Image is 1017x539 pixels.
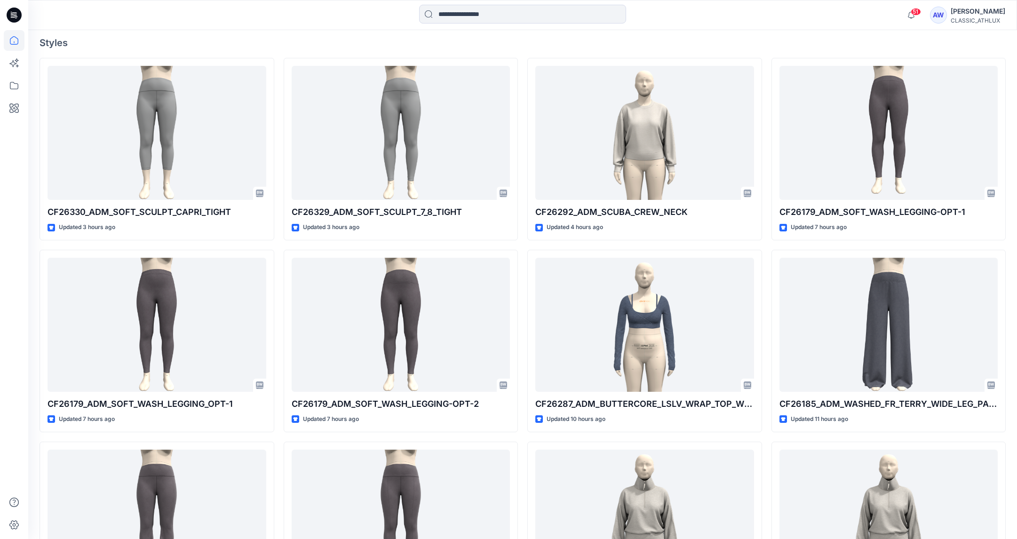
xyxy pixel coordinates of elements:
[911,8,921,16] span: 51
[951,17,1005,24] div: CLASSIC_ATHLUX
[292,66,510,200] a: CF26329_ADM_SOFT_SCULPT_7_8_TIGHT
[791,222,847,232] p: Updated 7 hours ago
[779,397,998,411] p: CF26185_ADM_WASHED_FR_TERRY_WIDE_LEG_PANT
[951,6,1005,17] div: [PERSON_NAME]
[535,397,754,411] p: CF26287_ADM_BUTTERCORE_LSLV_WRAP_TOP_W_BRA
[303,414,359,424] p: Updated 7 hours ago
[547,414,605,424] p: Updated 10 hours ago
[48,206,266,219] p: CF26330_ADM_SOFT_SCULPT_CAPRI_TIGHT
[59,222,115,232] p: Updated 3 hours ago
[48,66,266,200] a: CF26330_ADM_SOFT_SCULPT_CAPRI_TIGHT
[292,206,510,219] p: CF26329_ADM_SOFT_SCULPT_7_8_TIGHT
[791,414,848,424] p: Updated 11 hours ago
[48,397,266,411] p: CF26179_ADM_SOFT_WASH_LEGGING_OPT-1
[292,397,510,411] p: CF26179_ADM_SOFT_WASH_LEGGING-OPT-2
[930,7,947,24] div: AW
[547,222,603,232] p: Updated 4 hours ago
[779,66,998,200] a: CF26179_ADM_SOFT_WASH_LEGGING-OPT-1
[292,258,510,392] a: CF26179_ADM_SOFT_WASH_LEGGING-OPT-2
[779,258,998,392] a: CF26185_ADM_WASHED_FR_TERRY_WIDE_LEG_PANT
[303,222,359,232] p: Updated 3 hours ago
[40,37,1006,48] h4: Styles
[779,206,998,219] p: CF26179_ADM_SOFT_WASH_LEGGING-OPT-1
[535,206,754,219] p: CF26292_ADM_SCUBA_CREW_NECK
[59,414,115,424] p: Updated 7 hours ago
[48,258,266,392] a: CF26179_ADM_SOFT_WASH_LEGGING_OPT-1
[535,66,754,200] a: CF26292_ADM_SCUBA_CREW_NECK
[535,258,754,392] a: CF26287_ADM_BUTTERCORE_LSLV_WRAP_TOP_W_BRA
